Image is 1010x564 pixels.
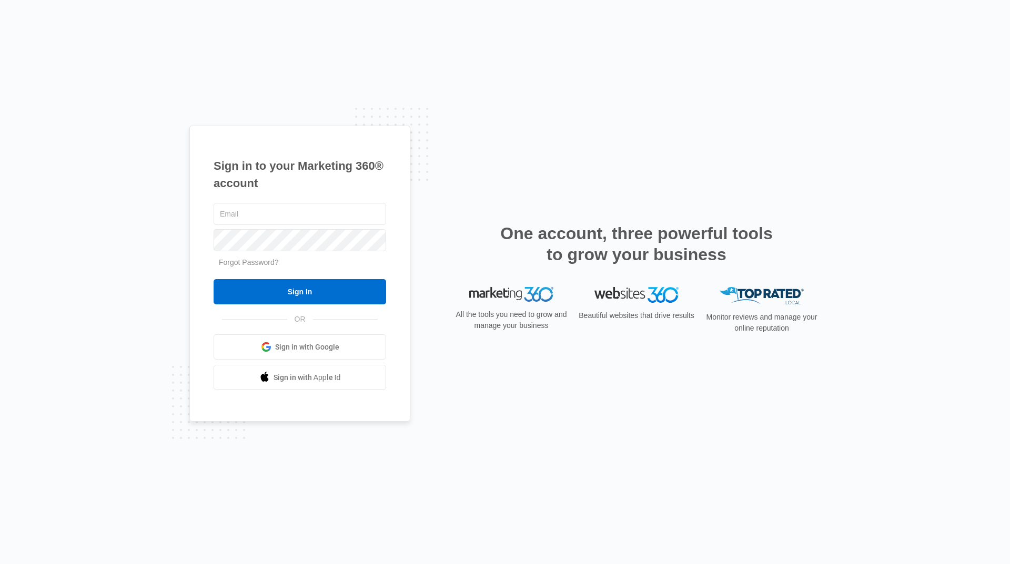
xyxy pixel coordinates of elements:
a: Sign in with Apple Id [214,365,386,390]
img: Websites 360 [594,287,679,302]
a: Forgot Password? [219,258,279,266]
img: Marketing 360 [469,287,553,302]
p: All the tools you need to grow and manage your business [452,309,570,331]
h1: Sign in to your Marketing 360® account [214,157,386,192]
span: OR [287,314,313,325]
h2: One account, three powerful tools to grow your business [497,223,776,265]
p: Monitor reviews and manage your online reputation [703,312,821,334]
a: Sign in with Google [214,334,386,360]
span: Sign in with Google [275,342,339,353]
span: Sign in with Apple Id [274,372,341,383]
p: Beautiful websites that drive results [578,310,695,321]
img: Top Rated Local [720,287,804,304]
input: Sign In [214,279,386,304]
input: Email [214,203,386,225]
